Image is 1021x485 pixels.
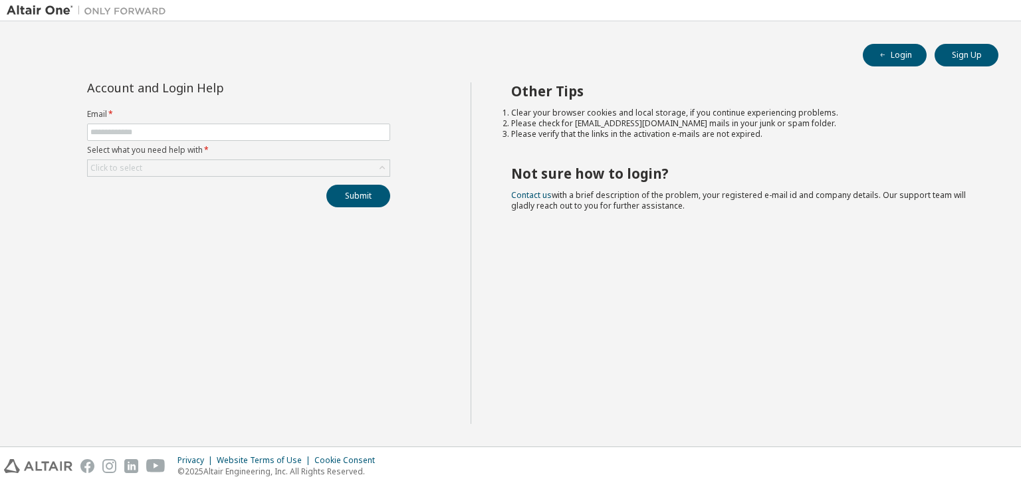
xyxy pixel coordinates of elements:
img: linkedin.svg [124,459,138,473]
button: Submit [326,185,390,207]
h2: Other Tips [511,82,975,100]
img: facebook.svg [80,459,94,473]
label: Select what you need help with [87,145,390,155]
img: Altair One [7,4,173,17]
img: altair_logo.svg [4,459,72,473]
div: Account and Login Help [87,82,330,93]
div: Privacy [177,455,217,466]
li: Please verify that the links in the activation e-mails are not expired. [511,129,975,140]
div: Website Terms of Use [217,455,314,466]
p: © 2025 Altair Engineering, Inc. All Rights Reserved. [177,466,383,477]
li: Clear your browser cookies and local storage, if you continue experiencing problems. [511,108,975,118]
button: Login [863,44,927,66]
li: Please check for [EMAIL_ADDRESS][DOMAIN_NAME] mails in your junk or spam folder. [511,118,975,129]
a: Contact us [511,189,552,201]
img: youtube.svg [146,459,166,473]
div: Cookie Consent [314,455,383,466]
span: with a brief description of the problem, your registered e-mail id and company details. Our suppo... [511,189,966,211]
div: Click to select [88,160,390,176]
button: Sign Up [935,44,998,66]
label: Email [87,109,390,120]
img: instagram.svg [102,459,116,473]
h2: Not sure how to login? [511,165,975,182]
div: Click to select [90,163,142,173]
